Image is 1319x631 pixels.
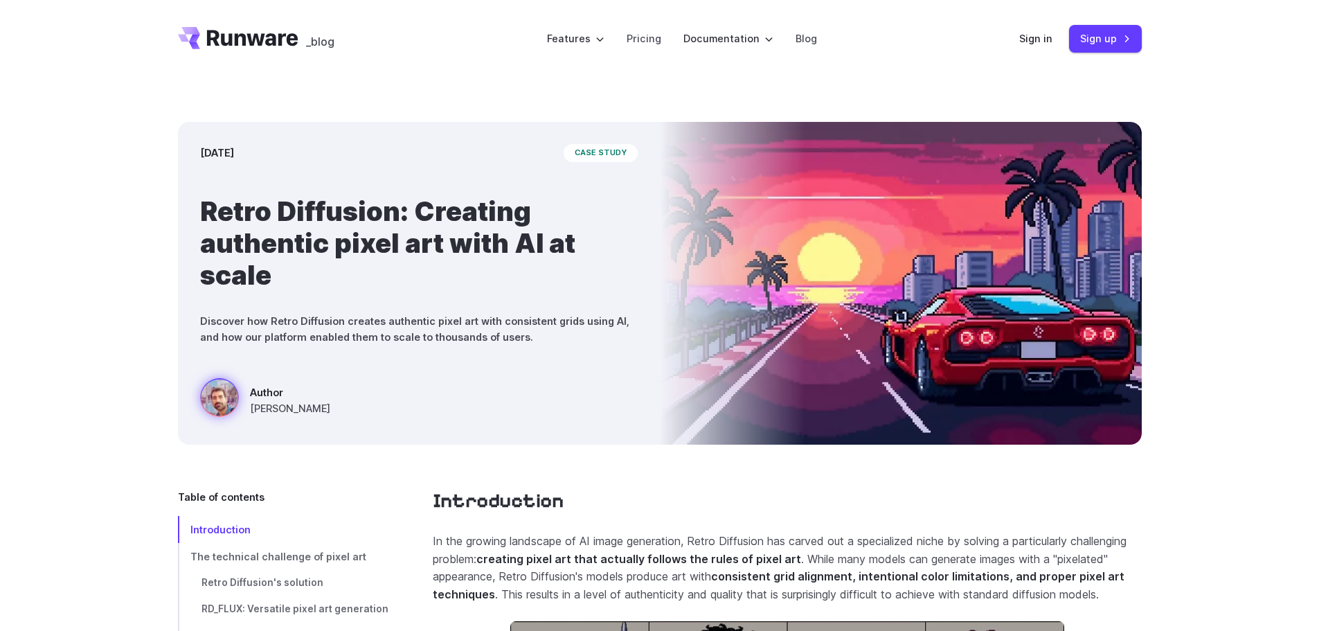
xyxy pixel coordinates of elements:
[683,30,773,46] label: Documentation
[201,603,388,614] span: RD_FLUX: Versatile pixel art generation
[433,569,1124,601] strong: consistent grid alignment, intentional color limitations, and proper pixel art techniques
[178,489,264,505] span: Table of contents
[178,543,388,570] a: The technical challenge of pixel art
[250,384,330,400] span: Author
[178,596,388,623] a: RD_FLUX: Versatile pixel art generation
[627,30,661,46] a: Pricing
[200,145,234,161] time: [DATE]
[660,122,1142,445] img: a red sports car on a futuristic highway with a sunset and city skyline in the background, styled...
[200,313,638,345] p: Discover how Retro Diffusion creates authentic pixel art with consistent grids using AI, and how ...
[190,551,366,562] span: The technical challenge of pixel art
[201,577,323,588] span: Retro Diffusion's solution
[1069,25,1142,52] a: Sign up
[178,27,298,49] a: Go to /
[433,533,1142,603] p: In the growing landscape of AI image generation, Retro Diffusion has carved out a specialized nic...
[200,378,330,423] a: a red sports car on a futuristic highway with a sunset and city skyline in the background, styled...
[306,27,334,49] a: _blog
[190,524,251,535] span: Introduction
[200,195,638,291] h1: Retro Diffusion: Creating authentic pixel art with AI at scale
[564,144,638,162] span: case study
[178,516,388,543] a: Introduction
[1019,30,1052,46] a: Sign in
[547,30,604,46] label: Features
[796,30,817,46] a: Blog
[476,552,801,566] strong: creating pixel art that actually follows the rules of pixel art
[250,400,330,416] span: [PERSON_NAME]
[178,570,388,596] a: Retro Diffusion's solution
[433,489,564,513] a: Introduction
[306,36,334,47] span: _blog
